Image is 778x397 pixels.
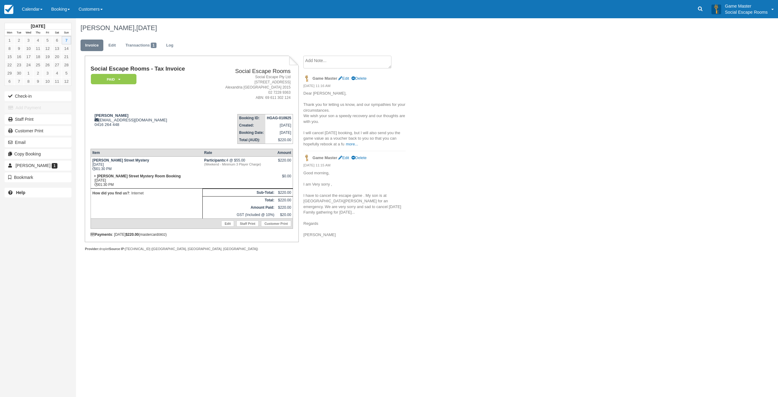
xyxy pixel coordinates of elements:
[303,83,406,90] em: [DATE] 11:16 AM
[5,172,71,182] button: Bookmark
[85,247,298,251] div: droplet [TECHNICAL_ID] ([GEOGRAPHIC_DATA], [GEOGRAPHIC_DATA], [GEOGRAPHIC_DATA])
[33,30,43,36] th: Thu
[14,30,24,36] th: Tue
[14,77,24,85] a: 7
[136,24,157,32] span: [DATE]
[338,76,349,81] a: Edit
[92,158,149,162] strong: [PERSON_NAME] Street Mystery
[15,163,50,168] span: [PERSON_NAME]
[277,158,291,167] div: $220.00
[14,69,24,77] a: 30
[711,4,721,14] img: A3
[24,53,33,61] a: 17
[209,75,291,101] address: Social Escape Pty Ltd [STREET_ADDRESS] Alexandria [GEOGRAPHIC_DATA] 2015 02 7228 9363 ABN: 69 611...
[43,30,52,36] th: Fri
[16,190,25,195] b: Help
[91,74,136,85] em: Paid
[5,77,14,85] a: 6
[5,91,71,101] button: Check-in
[43,77,52,85] a: 10
[92,190,201,196] p: : Internet
[52,77,62,85] a: 11
[52,44,62,53] a: 13
[267,116,291,120] strong: HGAG-010925
[351,155,367,160] a: Delete
[276,211,293,219] td: $20.00
[346,142,358,146] a: more...
[5,114,71,124] a: Staff Print
[24,30,33,36] th: Wed
[303,170,406,238] p: Good morning, I am Very sorry , I have to cancel the escape game . My son is at [GEOGRAPHIC_DATA]...
[24,77,33,85] a: 8
[265,122,293,129] td: [DATE]
[24,36,33,44] a: 3
[85,247,99,251] strong: Provider:
[221,221,234,227] a: Edit
[43,44,52,53] a: 12
[91,232,293,237] div: : [DATE] (mastercard )
[43,61,52,69] a: 26
[5,103,71,113] button: Add Payment
[237,122,265,129] th: Created:
[5,36,14,44] a: 1
[276,204,293,211] td: $220.00
[91,149,202,156] th: Item
[91,156,202,172] td: [DATE] 01:30 PM
[43,69,52,77] a: 3
[236,221,259,227] a: Staff Print
[338,155,349,160] a: Edit
[92,191,129,195] strong: How did you find us?
[24,69,33,77] a: 1
[203,211,276,219] td: GST (Included @ 10%)
[91,172,202,189] td: [DATE] 01:30 PM
[277,174,291,183] div: $0.00
[276,196,293,204] td: $220.00
[5,69,14,77] a: 29
[14,36,24,44] a: 2
[203,196,276,204] th: Total:
[43,36,52,44] a: 5
[276,149,293,156] th: Amount
[62,36,71,44] a: 7
[312,76,337,81] strong: Game Master
[121,40,161,51] a: Transactions1
[265,136,293,144] td: $220.00
[725,3,768,9] p: Game Master
[158,233,166,236] small: 0802
[33,69,43,77] a: 2
[5,126,71,136] a: Customer Print
[91,74,134,85] a: Paid
[62,44,71,53] a: 14
[81,40,103,51] a: Invoice
[52,36,62,44] a: 6
[312,155,337,160] strong: Game Master
[5,149,71,159] button: Copy Booking
[24,61,33,69] a: 24
[261,221,291,227] a: Customer Print
[351,76,367,81] a: Delete
[5,30,14,36] th: Mon
[203,156,276,172] td: 4 @ $55.00
[97,174,181,178] strong: [PERSON_NAME] Street Mystery Room Booking
[237,136,265,144] th: Total (AUD):
[204,162,274,166] em: (Weekend - Minimum 3 Player Charge)
[5,53,14,61] a: 15
[162,40,178,51] a: Log
[24,44,33,53] a: 10
[204,158,226,162] strong: Participants
[303,91,406,147] p: Dear [PERSON_NAME], Thank you for letting us know, and our sympathies for your circumstances. We ...
[81,24,655,32] h1: [PERSON_NAME],
[91,232,112,237] strong: Payments
[52,53,62,61] a: 20
[265,129,293,136] td: [DATE]
[5,161,71,170] a: [PERSON_NAME] 1
[203,189,276,196] th: Sub-Total:
[31,24,45,29] strong: [DATE]
[62,53,71,61] a: 21
[203,149,276,156] th: Rate
[33,61,43,69] a: 25
[109,247,125,251] strong: Source IP:
[14,61,24,69] a: 23
[33,77,43,85] a: 9
[237,114,265,122] th: Booking ID:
